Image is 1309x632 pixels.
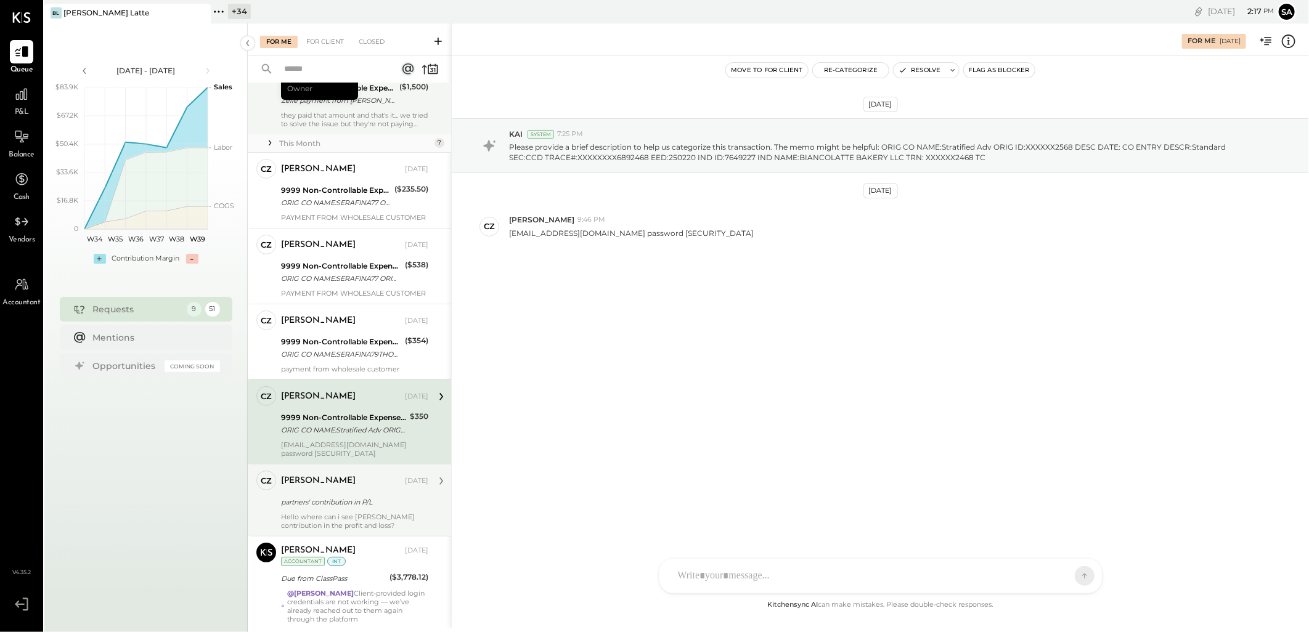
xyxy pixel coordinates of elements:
[281,348,401,360] div: ORIG CO NAME:SERAFINA79THOPER ORIG ID:1870910300 DESC DATE: CO ENTRY DESCR:[PERSON_NAME] SEC:PPD ...
[281,475,356,487] div: [PERSON_NAME]
[509,214,574,225] span: [PERSON_NAME]
[186,254,198,264] div: -
[863,97,898,112] div: [DATE]
[214,201,234,210] text: COGS
[93,331,214,344] div: Mentions
[63,7,149,18] div: [PERSON_NAME] Latte
[287,589,428,623] div: Client-provided login credentials are not working — we’ve already reached out to them again throu...
[281,272,401,285] div: ORIG CO NAME:SERAFINA77 ORIG ID:XXXXXX3684 DESC DATE: CO ENTRY DESCR:77TH SEC:PPD TRACE#:XXXXXXXX...
[279,138,431,148] div: This Month
[281,163,356,176] div: [PERSON_NAME]
[281,557,325,566] div: Accountant
[261,239,272,251] div: CZ
[410,410,428,423] div: $350
[281,440,428,458] div: [EMAIL_ADDRESS][DOMAIN_NAME] password [SECURITY_DATA]
[405,164,428,174] div: [DATE]
[399,81,428,93] div: ($1,500)
[281,365,428,373] div: payment from wholesale customer
[528,130,554,139] div: System
[169,235,184,243] text: W38
[1208,6,1274,17] div: [DATE]
[57,196,78,205] text: $16.8K
[281,213,428,222] div: PAYMENT FROM WHOLESALE CUSTOMER
[405,392,428,402] div: [DATE]
[405,259,428,271] div: ($538)
[1193,5,1205,18] div: copy link
[281,239,356,251] div: [PERSON_NAME]
[57,111,78,120] text: $67.2K
[281,411,406,424] div: 9999 Non-Controllable Expenses:Other Income and Expenses:To Be Classified
[228,4,251,19] div: + 34
[1,125,43,161] a: Balance
[281,496,425,508] div: partners' contribution in P/L
[281,336,401,348] div: 9999 Non-Controllable Expenses:Other Income and Expenses:To Be Classified
[509,142,1260,163] p: Please provide a brief description to help us categorize this transaction. The memo might be help...
[15,107,29,118] span: P&L
[281,424,406,436] div: ORIG CO NAME:Stratified Adv ORIG ID:XXXXXX2568 DESC DATE: CO ENTRY DESCR:Standard SEC:CCD TRACE#:...
[55,83,78,91] text: $83.9K
[261,475,272,487] div: CZ
[261,163,272,175] div: CZ
[93,303,181,315] div: Requests
[281,512,428,530] div: Hello where can i see [PERSON_NAME] contribution in the profit and loss?
[3,298,41,309] span: Accountant
[55,139,78,148] text: $50.4K
[405,334,428,347] div: ($354)
[108,235,123,243] text: W35
[112,254,180,264] div: Contribution Margin
[405,546,428,556] div: [DATE]
[281,196,391,209] div: ORIG CO NAME:SERAFINA77 ORIG ID:XXXXXX3684 DESC DATE: CO ENTRY DESCR:77TH SEC:PPD TRACE#:XXXXXXXX...
[405,240,428,250] div: [DATE]
[94,65,198,76] div: [DATE] - [DATE]
[1220,37,1241,46] div: [DATE]
[509,228,754,238] p: [EMAIL_ADDRESS][DOMAIN_NAME] password [SECURITY_DATA]
[93,360,158,372] div: Opportunities
[94,254,106,264] div: +
[128,235,143,243] text: W36
[56,168,78,176] text: $33.6K
[214,83,232,91] text: Sales
[87,235,103,243] text: W34
[281,184,391,196] div: 9999 Non-Controllable Expenses:Other Income and Expenses:To Be Classified
[261,315,272,326] div: CZ
[353,36,391,48] div: Closed
[300,36,350,48] div: For Client
[405,476,428,486] div: [DATE]
[189,235,205,243] text: W39
[149,235,163,243] text: W37
[260,36,298,48] div: For Me
[1,210,43,246] a: Vendors
[894,63,945,78] button: Resolve
[1,273,43,309] a: Accountant
[484,221,495,232] div: CZ
[863,183,898,198] div: [DATE]
[281,111,428,128] div: they paid that amount and that's it... we tried to solve the issue but they're not paying
[813,63,889,78] button: Re-Categorize
[165,360,220,372] div: Coming Soon
[281,545,356,557] div: [PERSON_NAME]
[9,150,35,161] span: Balance
[557,129,583,139] span: 7:25 PM
[394,183,428,195] div: ($235.50)
[10,65,33,76] span: Queue
[1,168,43,203] a: Cash
[14,192,30,203] span: Cash
[214,143,232,152] text: Labor
[281,391,356,403] div: [PERSON_NAME]
[1,40,43,76] a: Queue
[577,215,605,225] span: 9:46 PM
[281,289,428,298] div: PAYMENT FROM WHOLESALE CUSTOMER
[74,224,78,233] text: 0
[187,302,202,317] div: 9
[287,589,354,598] strong: @[PERSON_NAME]
[281,572,386,585] div: Due from ClassPass
[261,391,272,402] div: CZ
[327,557,346,566] div: int
[509,129,523,139] span: KAI
[281,67,358,100] div: [PERSON_NAME]
[9,235,35,246] span: Vendors
[281,94,396,107] div: Zelle payment from [PERSON_NAME] FOODS INC. 25074832983
[287,83,312,94] span: Owner
[964,63,1035,78] button: Flag as Blocker
[51,7,62,18] div: BL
